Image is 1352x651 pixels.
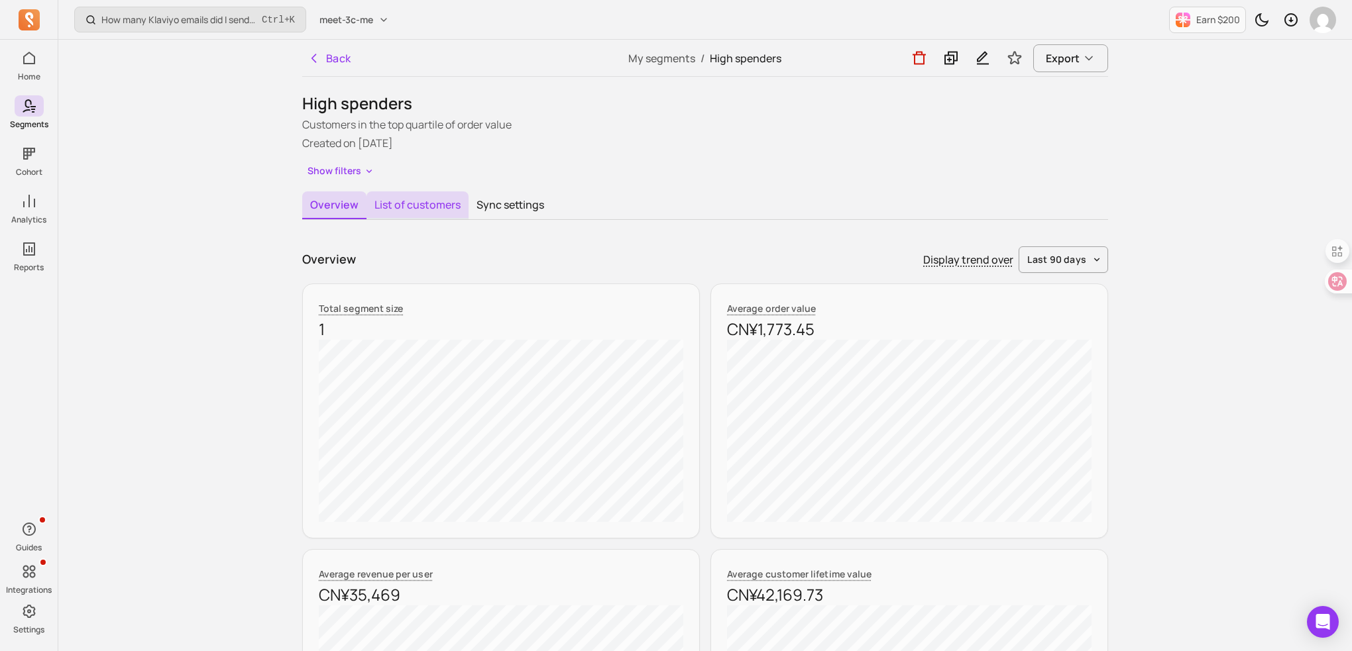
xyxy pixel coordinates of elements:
span: Export [1046,50,1080,66]
p: CN¥35,469 [319,584,683,605]
p: Analytics [11,215,46,225]
canvas: chart [319,340,683,522]
span: Average revenue per user [319,568,433,580]
button: Toggle dark mode [1249,7,1275,33]
p: Guides [16,542,42,553]
button: Guides [15,516,44,556]
span: meet-3c-me [319,13,373,26]
button: Back [302,45,357,72]
button: Overview [302,191,366,219]
span: last 90 days [1027,253,1086,266]
p: Reports [14,262,44,273]
p: Earn $200 [1196,13,1240,26]
img: avatar [1310,7,1336,33]
canvas: chart [727,340,1092,522]
button: Sync settings [469,191,552,218]
button: last 90 days [1019,246,1108,273]
p: CN¥1,773.45 [727,319,1092,340]
button: Toggle favorite [1001,45,1028,72]
p: Integrations [6,585,52,595]
span: Average customer lifetime value [727,568,872,580]
span: Average order value [727,302,816,315]
p: Home [18,72,40,82]
p: Cohort [16,167,42,177]
button: Earn $200 [1169,7,1246,33]
button: How many Klaviyo emails did I send, and how well did they perform?Ctrl+K [74,7,306,32]
p: 1 [319,319,683,340]
p: Segments [10,119,48,130]
button: List of customers [366,191,469,219]
button: meet-3c-me [311,8,397,32]
span: High spenders [710,51,781,66]
button: Show filters [302,162,380,181]
span: Total segment size [319,302,403,315]
p: How many Klaviyo emails did I send, and how well did they perform? [101,13,256,26]
p: Overview [302,250,356,268]
p: Customers in the top quartile of order value [302,117,1108,132]
p: Settings [13,625,44,635]
span: + [262,13,295,26]
h1: High spenders [302,93,1108,114]
p: Display trend over [923,252,1013,268]
p: Created on [DATE] [302,135,1108,151]
p: CN¥42,169.73 [727,584,1092,605]
kbd: Ctrl [262,13,284,26]
span: / [695,51,710,66]
kbd: K [290,15,295,25]
a: My segments [628,51,695,66]
button: Export [1033,44,1108,72]
div: Open Intercom Messenger [1307,606,1339,638]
